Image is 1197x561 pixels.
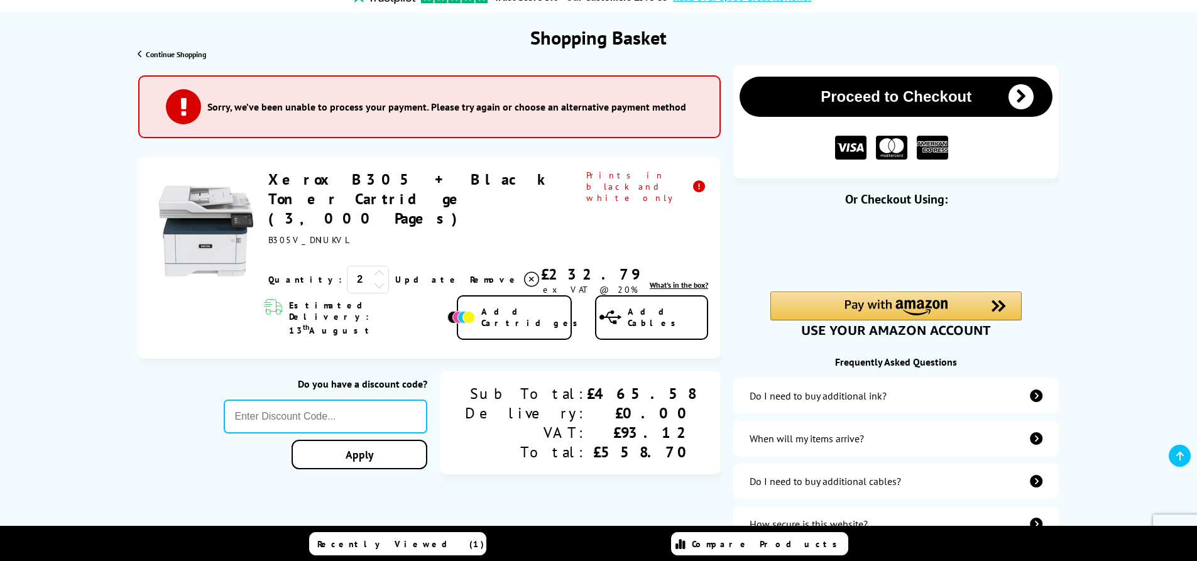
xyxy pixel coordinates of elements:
div: £93.12 [587,423,696,442]
a: secure-website [733,506,1059,542]
div: VAT: [465,423,587,442]
img: Add Cartridges [447,311,475,324]
a: Update [395,274,460,285]
span: Estimated Delivery: 13 August [289,300,444,336]
span: Prints in black and white only [586,170,708,204]
span: Compare Products [692,538,844,550]
div: Do I need to buy additional ink? [750,389,887,402]
span: Add Cartridges [481,306,584,329]
a: Continue Shopping [138,50,206,59]
a: Apply [292,440,427,469]
span: Remove [470,274,520,285]
img: American Express [917,136,948,160]
h3: Sorry, we’ve been unable to process your payment. Please try again or choose an alternative payme... [207,101,686,113]
span: Recently Viewed (1) [317,538,484,550]
a: items-arrive [733,421,1059,456]
a: Compare Products [671,532,848,555]
img: VISA [835,136,866,160]
div: Do you have a discount code? [224,378,428,390]
img: Xerox B305 + Black Toner Cartridge (3,000 Pages) [159,184,253,278]
div: How secure is this website? [750,518,868,530]
div: Frequently Asked Questions [733,356,1059,368]
div: Delivery: [465,403,587,423]
div: Do I need to buy additional cables? [750,475,901,487]
span: B305V_DNIUKVL [268,234,351,246]
span: Add Cables [628,306,707,329]
a: additional-ink [733,378,1059,413]
a: additional-cables [733,464,1059,499]
img: MASTER CARD [876,136,907,160]
span: ex VAT @ 20% [543,284,638,295]
div: Total: [465,442,587,462]
div: £558.70 [587,442,696,462]
div: £465.58 [587,384,696,403]
h1: Shopping Basket [530,25,667,50]
div: Or Checkout Using: [733,191,1059,207]
iframe: PayPal [770,227,1022,270]
div: Amazon Pay - Use your Amazon account [770,291,1022,335]
a: lnk_inthebox [650,280,708,290]
a: Recently Viewed (1) [309,532,486,555]
div: When will my items arrive? [750,432,864,445]
a: Delete item from your basket [470,270,541,289]
a: Xerox B305 + Black Toner Cartridge (3,000 Pages) [268,170,553,228]
div: £0.00 [587,403,696,423]
span: What's in the box? [650,280,708,290]
button: Proceed to Checkout [740,77,1052,117]
div: Sub Total: [465,384,587,403]
input: Enter Discount Code... [224,400,428,433]
sup: th [303,322,309,332]
span: Quantity: [268,274,342,285]
span: Continue Shopping [146,50,206,59]
div: £232.79 [541,264,639,284]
